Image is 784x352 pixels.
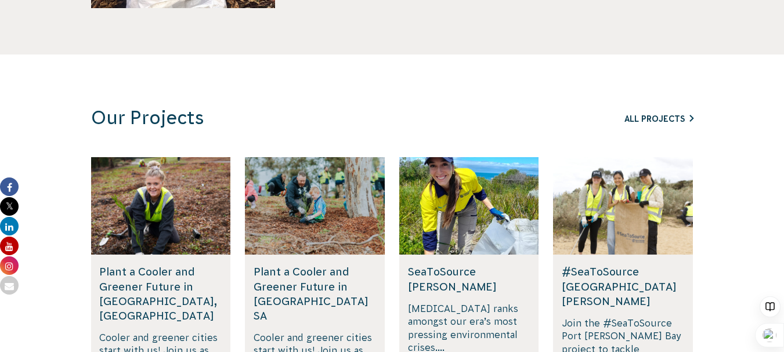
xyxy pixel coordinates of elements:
[624,114,693,124] a: All Projects
[562,264,684,309] h5: #SeaToSource [GEOGRAPHIC_DATA][PERSON_NAME]
[91,107,537,129] h3: Our Projects
[408,264,530,293] h5: SeaToSource [PERSON_NAME]
[254,264,376,323] h5: Plant a Cooler and Greener Future in [GEOGRAPHIC_DATA] SA
[99,264,222,323] h5: Plant a Cooler and Greener Future in [GEOGRAPHIC_DATA], [GEOGRAPHIC_DATA]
